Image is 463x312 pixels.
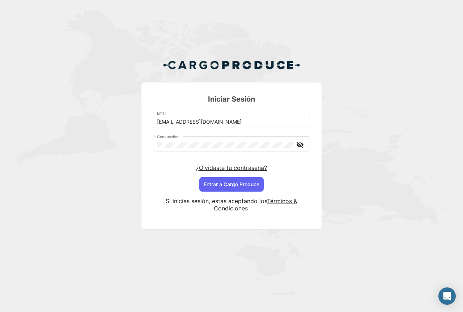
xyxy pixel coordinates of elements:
img: Cargo Produce Logo [163,56,300,74]
a: Términos & Condiciones. [214,197,297,212]
h3: Iniciar Sesión [153,94,310,104]
mat-icon: visibility_off [296,140,304,149]
a: ¿Olvidaste tu contraseña? [196,164,267,171]
button: Entrar a Cargo Produce [199,177,264,192]
span: Si inicias sesión, estas aceptando los [166,197,267,205]
div: Abrir Intercom Messenger [438,287,456,305]
input: Email [157,119,306,125]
